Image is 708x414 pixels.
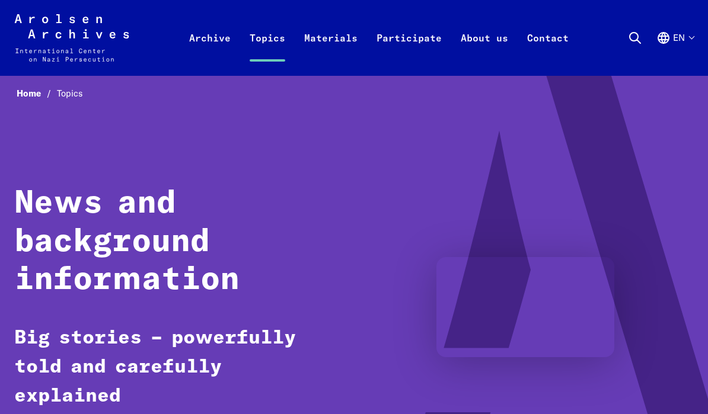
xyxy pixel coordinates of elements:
[518,28,578,76] a: Contact
[17,88,57,99] a: Home
[451,28,518,76] a: About us
[14,85,694,102] nav: Breadcrumb
[180,28,240,76] a: Archive
[240,28,295,76] a: Topics
[14,185,333,300] h1: News and background information
[180,14,578,62] nav: Primary
[367,28,451,76] a: Participate
[14,323,333,410] p: Big stories – powerfully told and carefully explained
[295,28,367,76] a: Materials
[656,31,694,73] button: English, language selection
[57,88,82,99] span: Topics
